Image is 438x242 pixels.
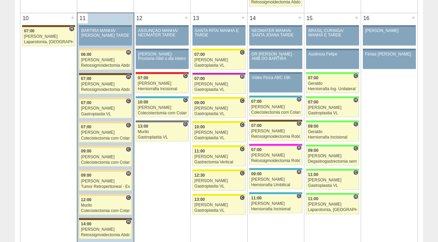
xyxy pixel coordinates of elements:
[81,173,91,178] span: 09:00
[138,106,187,110] div: [PERSON_NAME]
[240,50,245,55] span: Consultório
[252,76,300,80] div: Vídeo Pizza ABC 19h
[240,122,245,128] span: Consultório
[308,154,357,158] div: [PERSON_NAME]
[306,171,359,190] a: C 11:00 [PERSON_NAME] Gastroplastia VL
[306,72,359,74] div: Key: Brasil
[24,40,73,44] div: Laparotomia, [GEOGRAPHIC_DATA], Drenagem, Bridas
[249,72,302,74] div: Key: Aviso
[81,87,130,92] div: Retossigmoidectomia Abdominal VL
[138,76,148,80] span: 07:00
[304,13,315,23] div: 15
[195,82,244,86] div: [PERSON_NAME]
[79,146,132,148] div: Key: Bartira
[354,13,359,22] div: +
[308,148,319,153] span: 09:00
[79,220,132,239] a: H 14:00 [PERSON_NAME] Retossigmoidectomia Abdominal VL
[306,145,359,147] div: Key: Brasil
[308,178,357,182] div: [PERSON_NAME]
[126,98,131,104] span: Consultório
[138,87,187,91] div: Herniorrafia Incisional
[251,147,262,152] span: 07:00
[249,98,302,117] a: H 07:00 [PERSON_NAME] Colecistectomia com Colangiografia VL
[79,194,132,196] div: Key: Bartira
[138,124,148,129] span: 13:00
[195,52,205,57] span: 07:00
[240,171,245,176] span: Consultório
[191,13,201,23] div: 13
[251,123,262,128] span: 07:00
[192,123,246,142] a: C 10:00 [PERSON_NAME] Gastroplastia VL
[308,76,319,80] span: 07:00
[251,110,301,115] div: Colecistectomia com Colangiografia VL
[297,97,302,102] span: Hospital
[126,171,131,176] span: Hospital
[127,13,132,22] div: +
[251,196,262,200] span: 11:00
[249,27,302,46] a: NEOMATER MANHÃ/ SANTA JOANA TARDE
[138,130,187,134] div: Murilo
[308,130,357,134] div: Geraldo
[306,195,359,214] a: H 11:00 [PERSON_NAME] Laparotomia, [GEOGRAPHIC_DATA], Drenagem, Bridas VL
[308,100,319,104] span: 07:00
[81,184,130,189] div: Tumor Retroperitoneal - Exerese
[192,97,246,99] div: Key: Santa Rita
[192,25,246,27] div: Key: Aviso
[308,124,319,129] span: 09:00
[248,13,258,23] div: 14
[126,147,131,152] span: Consultório
[249,120,302,122] div: Key: Santa Joana
[136,51,189,69] a: [PERSON_NAME]-Proctoria robô o dia inteiro
[136,98,189,117] a: C 10:00 [PERSON_NAME] Colecistectomia com Colangiografia VL
[79,122,132,124] div: Key: Bartira
[22,25,75,27] div: Key: Santa Joana
[79,49,132,51] div: Key: Bartira
[251,159,301,163] div: Retossigmoidectomia Robótica
[297,121,302,126] span: Consultório
[363,51,416,69] a: Férias [PERSON_NAME]
[136,123,189,142] a: C 13:00 Murilo Gastroplastia VL
[79,97,132,99] div: Key: Bartira
[192,194,246,196] div: Key: Santa Rita
[308,196,319,201] span: 11:00
[306,123,359,142] a: C 09:00 Geraldo Herniorrafia Incisional
[22,27,75,46] a: H 07:00 [PERSON_NAME] Laparotomia, [GEOGRAPHIC_DATA], Drenagem, Bridas
[353,194,358,199] span: Hospital
[306,74,359,93] a: C 07:00 Geraldo Herniorrafia Ing. Unilateral VL
[195,112,244,116] div: Gastroplastia VL
[138,52,186,61] div: [PERSON_NAME]-Proctoria robô o dia inteiro
[306,98,359,117] a: H 07:00 [PERSON_NAME] Gastroplastia VL
[249,192,302,194] div: Key: Neomater
[251,201,301,206] div: [PERSON_NAME]
[183,13,189,22] div: +
[195,208,244,213] div: Gastroplastia VL
[183,122,188,127] span: Consultório
[192,170,246,172] div: Key: Santa Rita
[195,155,244,159] div: [PERSON_NAME]
[126,123,131,128] span: Consultório
[79,27,132,46] a: BARTIRA MANHÃ/ [PERSON_NAME] TARDE
[81,209,130,213] div: Colecistectomia com Colangiografia VL
[81,106,130,111] div: [PERSON_NAME]
[306,120,359,123] div: Key: Brasil
[306,96,359,98] div: Key: Brasil
[195,58,244,62] div: [PERSON_NAME]
[81,149,91,154] span: 09:00
[81,82,130,86] div: [PERSON_NAME]
[136,27,189,46] a: ASSUNÇÃO MANHÃ/ NEOMATER TARDE
[79,25,132,27] div: Key: Aviso
[297,145,302,150] span: Hospital
[78,13,88,23] div: 11
[308,183,357,188] div: Gastroplastia VL
[192,147,246,166] a: C 11:00 [PERSON_NAME] Gastrectomia Vertical
[308,29,357,37] div: BRASIL CURINGA/ MANHÃ E TARDE
[79,172,132,191] a: H 09:00 [PERSON_NAME] Tumor Retroperitoneal - Exerese
[136,49,189,51] div: Key: Aviso
[79,170,132,172] div: Key: Bartira
[138,100,148,104] span: 10:00
[306,51,359,69] a: Ausência Felipe
[81,63,130,68] div: Retossigmoidectomia Abdominal VL
[195,100,205,105] span: 09:00
[81,125,91,129] span: 07:00
[195,125,205,129] span: 10:00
